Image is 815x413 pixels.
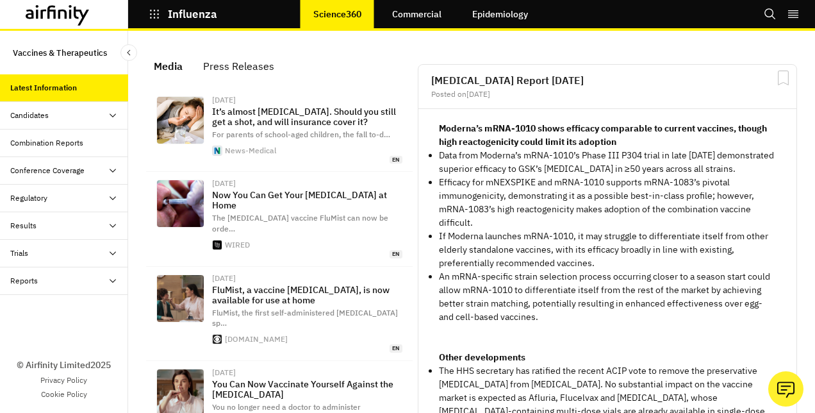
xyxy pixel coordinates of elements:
[146,88,413,172] a: [DATE]It’s almost [MEDICAL_DATA]. Should you still get a shot, and will insurance cover it?For pa...
[439,176,776,230] p: Efficacy for mNEXSPIKE and mRNA-1010 supports mRNA-1083’s pivotal immunogenicity, demonstrating i...
[10,192,47,204] div: Regulatory
[10,248,28,259] div: Trials
[10,137,83,149] div: Combination Reports
[212,369,402,376] div: [DATE]
[439,122,767,147] strong: Moderna’s mRNA-1010 shows efficacy comparable to current vaccines, though high reactogenicity cou...
[168,8,217,20] p: Influenza
[225,241,250,249] div: WIRED
[213,240,222,249] img: favicon.ico
[390,156,402,164] span: en
[17,358,111,372] p: © Airfinity Limited 2025
[390,344,402,353] span: en
[13,41,107,64] p: Vaccines & Therapeutics
[154,56,183,76] div: Media
[157,275,204,322] img: astr-a918912-4c.jpg
[146,267,413,361] a: [DATE]FluMist, a vaccine [MEDICAL_DATA], is now available for use at homeFluMist, the first self-...
[439,149,776,176] p: Data from Moderna’s mRNA-1010’s Phase III P304 trial in late [DATE] demonstrated superior efficac...
[146,172,413,266] a: [DATE]Now You Can Get Your [MEDICAL_DATA] at HomeThe [MEDICAL_DATA] vaccine FluMist can now be or...
[40,375,87,386] a: Privacy Policy
[212,96,402,104] div: [DATE]
[10,110,49,121] div: Candidates
[157,180,204,227] img: GettyImages-91956286.jpg
[313,9,361,19] p: Science360
[212,106,402,127] p: It’s almost [MEDICAL_DATA]. Should you still get a shot, and will insurance cover it?
[10,165,85,176] div: Conference Coverage
[157,97,204,144] img: Sick_Woman.Flu.Woman_Caught_Cold._Sneezing_into_Tissue._Headache._Virus_.Medicines_-_Subbotina_An...
[225,147,276,155] div: News-Medical
[212,213,388,233] span: The [MEDICAL_DATA] vaccine FluMist can now be orde …
[212,308,398,328] span: FluMist, the first self-administered [MEDICAL_DATA] sp …
[390,250,402,258] span: en
[10,220,37,232] div: Results
[203,56,274,76] div: Press Releases
[41,389,87,400] a: Cookie Policy
[10,82,77,94] div: Latest Information
[431,75,784,85] h2: [MEDICAL_DATA] Report [DATE]
[212,180,402,187] div: [DATE]
[439,351,525,363] strong: Other developments
[212,274,402,282] div: [DATE]
[212,285,402,305] p: FluMist, a vaccine [MEDICAL_DATA], is now available for use at home
[764,3,777,25] button: Search
[149,3,217,25] button: Influenza
[212,130,390,139] span: For parents of school-aged children, the fall to-d …
[225,335,288,343] div: [DOMAIN_NAME]
[213,146,222,155] img: favicon-96x96.png
[431,90,784,98] div: Posted on [DATE]
[213,335,222,344] img: icon-192x192.png
[120,44,137,61] button: Close Sidebar
[768,371,803,407] button: Ask our analysts
[10,275,38,287] div: Reports
[775,70,791,86] svg: Bookmark Report
[212,190,402,210] p: Now You Can Get Your [MEDICAL_DATA] at Home
[212,379,402,400] p: You Can Now Vaccinate Yourself Against the [MEDICAL_DATA]
[439,270,776,324] p: An mRNA-specific strain selection process occurring closer to a season start could allow mRNA-101...
[439,230,776,270] p: If Moderna launches mRNA-1010, it may struggle to differentiate itself from other elderly standal...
